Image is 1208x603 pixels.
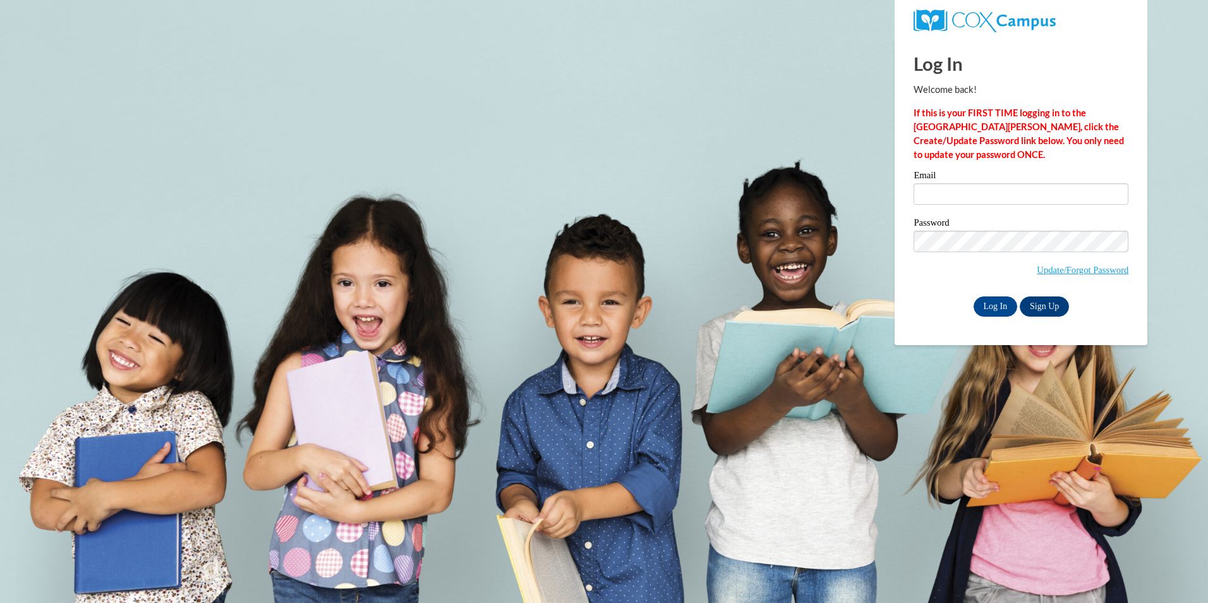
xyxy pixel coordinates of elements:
a: COX Campus [914,9,1128,32]
a: Sign Up [1020,296,1069,317]
input: Log In [974,296,1018,317]
strong: If this is your FIRST TIME logging in to the [GEOGRAPHIC_DATA][PERSON_NAME], click the Create/Upd... [914,107,1124,160]
img: COX Campus [914,9,1055,32]
a: Update/Forgot Password [1037,265,1128,275]
p: Welcome back! [914,83,1128,97]
label: Email [914,171,1128,183]
label: Password [914,218,1128,231]
h1: Log In [914,51,1128,76]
